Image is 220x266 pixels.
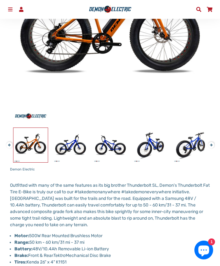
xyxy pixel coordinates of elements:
li: 48V/10.4Ah Removable Li-ion Battery [14,246,210,252]
li: Kenda 26" x 4" K1151 [14,259,210,265]
button: Next [208,139,212,146]
strong: Brake: [14,253,28,258]
em: Tektro [53,253,66,258]
img: Thunderbolt Fat Tire eBike - Demon Electric [53,128,88,162]
img: Thunderbolt Fat Tire eBike - Demon Electric [93,128,128,162]
li: Front & Rear Mechanical Disc Brake [14,252,210,259]
img: Thunderbolt Fat Tire eBike - Demon Electric [13,128,48,162]
button: Previous [6,139,10,146]
img: Thunderbolt Fat Tire eBike - Demon Electric [173,128,208,162]
li: 50 km - 60 km/31 mi - 37 mi [14,239,210,246]
li: 500W Rear Mounted Brushless Motor [14,232,210,239]
strong: Range: [14,240,29,245]
strong: Battery: [14,246,32,252]
strong: Tires: [14,259,27,265]
img: Demon Electric logo [88,5,132,14]
strong: Motor: [14,233,29,238]
inbox-online-store-chat: Shopify online store chat [192,241,215,261]
span: Outfitted with many of the same features as its big brother Thunderbolt SL, Demon's Thunderbolt F... [10,183,210,227]
p: Demon Electric [10,167,210,172]
img: Thunderbolt Fat Tire eBike - Demon Electric [133,128,168,162]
